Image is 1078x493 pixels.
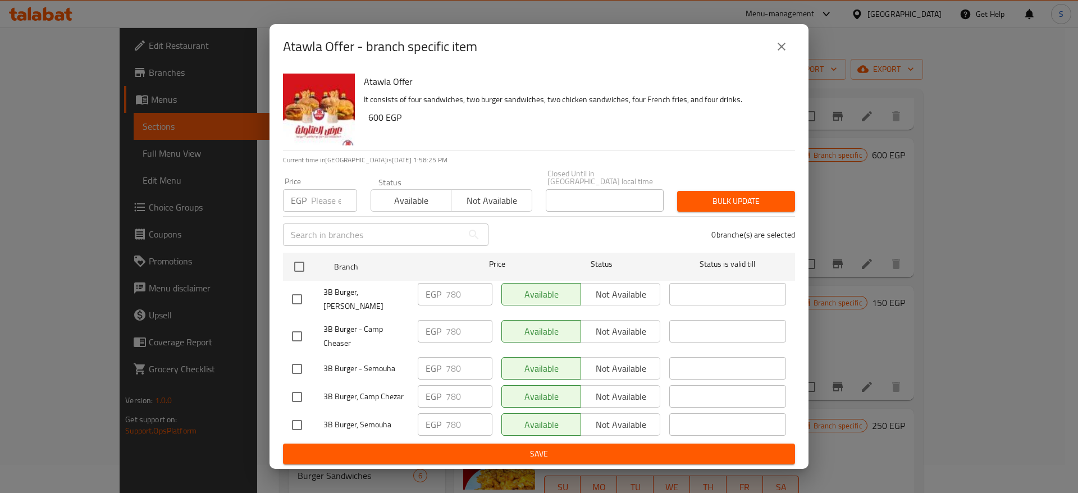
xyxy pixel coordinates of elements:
[446,413,492,436] input: Please enter price
[711,229,795,240] p: 0 branche(s) are selected
[283,444,795,464] button: Save
[446,385,492,408] input: Please enter price
[426,418,441,431] p: EGP
[669,257,786,271] span: Status is valid till
[323,322,409,350] span: 3B Burger - Camp Cheaser
[426,362,441,375] p: EGP
[543,257,660,271] span: Status
[323,362,409,376] span: 3B Burger - Semouha
[364,93,786,107] p: It consists of four sandwiches, two burger sandwiches, two chicken sandwiches, four French fries,...
[364,74,786,89] h6: Atawla Offer
[426,287,441,301] p: EGP
[456,193,527,209] span: Not available
[323,390,409,404] span: 3B Burger, Camp Chezar
[446,283,492,305] input: Please enter price
[768,33,795,60] button: close
[426,390,441,403] p: EGP
[334,260,451,274] span: Branch
[323,418,409,432] span: 3B Burger, Semouha
[323,285,409,313] span: 3B Burger, [PERSON_NAME]
[677,191,795,212] button: Bulk update
[446,320,492,343] input: Please enter price
[371,189,451,212] button: Available
[311,189,357,212] input: Please enter price
[460,257,535,271] span: Price
[426,325,441,338] p: EGP
[686,194,786,208] span: Bulk update
[368,109,786,125] h6: 600 EGP
[446,357,492,380] input: Please enter price
[283,74,355,145] img: Atawla Offer
[283,38,477,56] h2: Atawla Offer - branch specific item
[291,194,307,207] p: EGP
[283,155,795,165] p: Current time in [GEOGRAPHIC_DATA] is [DATE] 1:58:25 PM
[283,223,463,246] input: Search in branches
[376,193,447,209] span: Available
[451,189,532,212] button: Not available
[292,447,786,461] span: Save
